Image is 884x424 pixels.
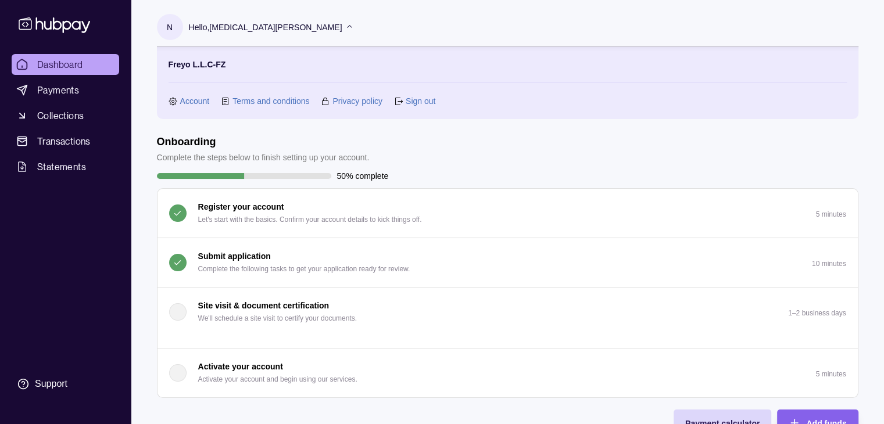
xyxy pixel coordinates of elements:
[180,95,210,107] a: Account
[198,360,283,373] p: Activate your account
[815,210,846,218] p: 5 minutes
[158,336,858,348] div: Site visit & document certification We'll schedule a site visit to certify your documents.1–2 bus...
[812,260,846,268] p: 10 minutes
[406,95,435,107] a: Sign out
[37,160,86,174] span: Statements
[157,135,370,148] h1: Onboarding
[37,58,83,71] span: Dashboard
[232,95,309,107] a: Terms and conditions
[198,250,271,263] p: Submit application
[37,109,84,123] span: Collections
[198,200,284,213] p: Register your account
[158,288,858,336] button: Site visit & document certification We'll schedule a site visit to certify your documents.1–2 bus...
[157,151,370,164] p: Complete the steps below to finish setting up your account.
[12,80,119,100] a: Payments
[12,54,119,75] a: Dashboard
[198,373,357,386] p: Activate your account and begin using our services.
[198,299,330,312] p: Site visit & document certification
[198,263,410,275] p: Complete the following tasks to get your application ready for review.
[169,58,226,71] p: Freyo L.L.C-FZ
[35,378,67,390] div: Support
[167,21,173,34] p: N
[158,348,858,397] button: Activate your account Activate your account and begin using our services.5 minutes
[12,131,119,152] a: Transactions
[37,83,79,97] span: Payments
[788,309,846,317] p: 1–2 business days
[815,370,846,378] p: 5 minutes
[12,105,119,126] a: Collections
[37,134,91,148] span: Transactions
[198,312,357,325] p: We'll schedule a site visit to certify your documents.
[198,213,422,226] p: Let's start with the basics. Confirm your account details to kick things off.
[158,238,858,287] button: Submit application Complete the following tasks to get your application ready for review.10 minutes
[332,95,382,107] a: Privacy policy
[189,21,342,34] p: Hello, [MEDICAL_DATA][PERSON_NAME]
[12,156,119,177] a: Statements
[158,189,858,238] button: Register your account Let's start with the basics. Confirm your account details to kick things of...
[12,372,119,396] a: Support
[337,170,389,182] p: 50% complete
